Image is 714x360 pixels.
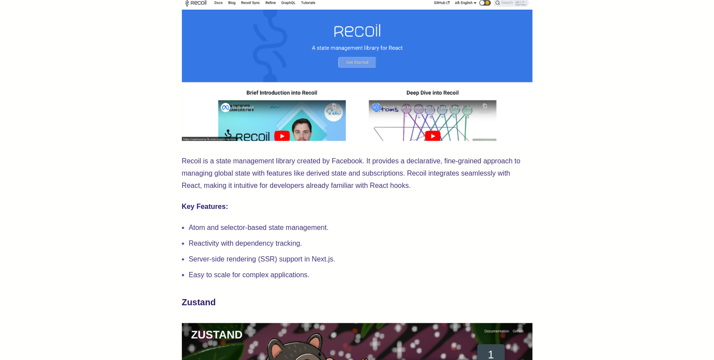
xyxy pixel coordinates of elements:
li: Atom and selector-based state management. [189,222,533,234]
strong: Zustand [182,297,216,307]
p: Recoil is a state management library created by Facebook. It provides a declarative, fine-grained... [182,155,533,192]
li: Server-side rendering (SSR) support in Next.js. [189,253,533,265]
li: Reactivity with dependency tracking. [189,237,533,250]
strong: Key Features: [182,203,228,210]
li: Easy to scale for complex applications. [189,269,533,281]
